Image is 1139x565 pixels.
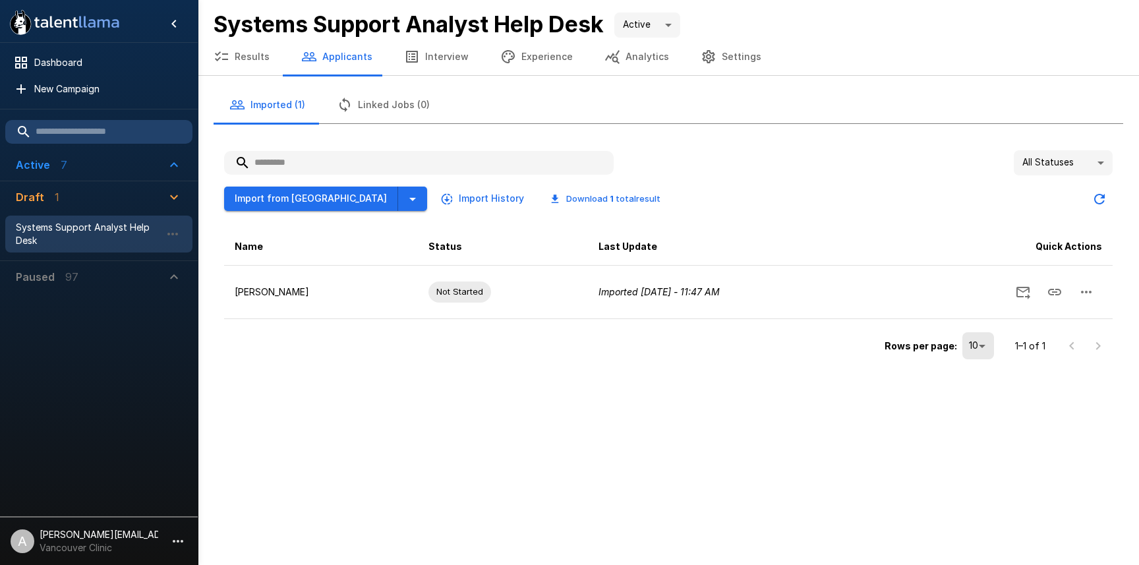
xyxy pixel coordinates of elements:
[962,332,994,359] div: 10
[235,285,407,299] p: [PERSON_NAME]
[321,86,446,123] button: Linked Jobs (0)
[877,228,1113,266] th: Quick Actions
[599,286,720,297] i: Imported [DATE] - 11:47 AM
[198,38,285,75] button: Results
[1015,340,1045,353] p: 1–1 of 1
[588,228,877,266] th: Last Update
[285,38,388,75] button: Applicants
[1086,186,1113,212] button: Updated Today - 1:27 PM
[1007,285,1039,296] span: Send Invitation
[484,38,589,75] button: Experience
[388,38,484,75] button: Interview
[589,38,685,75] button: Analytics
[1039,285,1070,296] span: Copy Interview Link
[214,11,604,38] b: Systems Support Analyst Help Desk
[610,193,614,204] b: 1
[214,86,321,123] button: Imported (1)
[428,285,491,298] span: Not Started
[438,187,529,211] button: Import History
[540,189,671,209] button: Download 1 totalresult
[1014,150,1113,175] div: All Statuses
[418,228,588,266] th: Status
[685,38,777,75] button: Settings
[224,228,418,266] th: Name
[614,13,680,38] div: Active
[224,187,398,211] button: Import from [GEOGRAPHIC_DATA]
[885,340,957,353] p: Rows per page:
